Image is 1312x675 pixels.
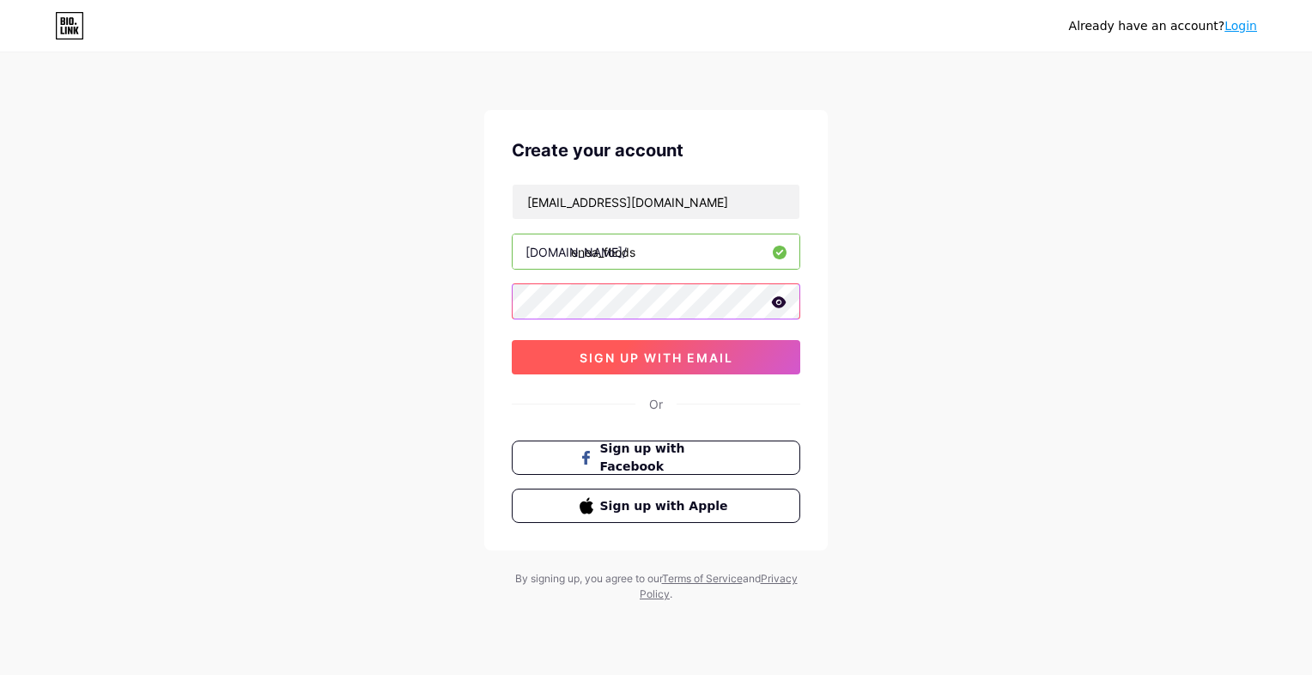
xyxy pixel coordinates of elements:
a: Login [1224,19,1257,33]
button: Sign up with Apple [512,489,800,523]
div: [DOMAIN_NAME]/ [525,243,627,261]
span: Sign up with Facebook [600,440,733,476]
input: username [513,234,799,269]
div: By signing up, you agree to our and . [510,571,802,602]
button: sign up with email [512,340,800,374]
button: Sign up with Facebook [512,441,800,475]
div: Or [649,395,663,413]
div: Already have an account? [1069,17,1257,35]
span: sign up with email [580,350,733,365]
div: Create your account [512,137,800,163]
span: Sign up with Apple [600,497,733,515]
input: Email [513,185,799,219]
a: Terms of Service [662,572,743,585]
